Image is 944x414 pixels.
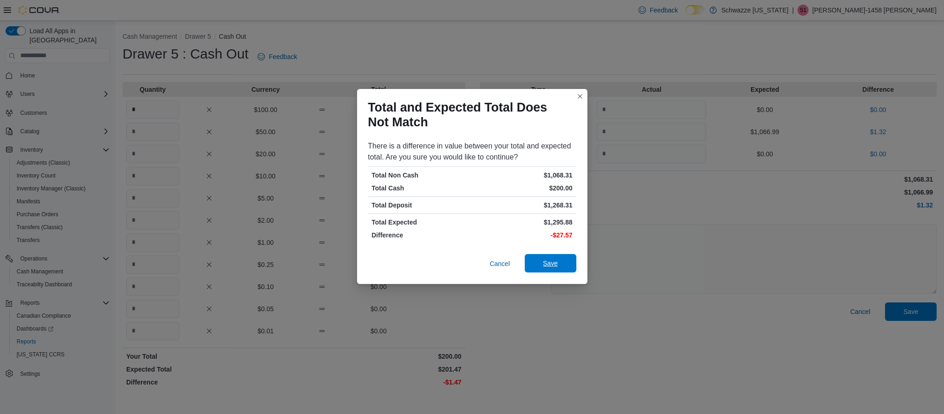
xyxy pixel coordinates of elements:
[372,218,470,227] p: Total Expected
[525,254,576,272] button: Save
[474,171,573,180] p: $1,068.31
[575,91,586,102] button: Closes this modal window
[372,183,470,193] p: Total Cash
[372,171,470,180] p: Total Non Cash
[368,141,576,163] div: There is a difference in value between your total and expected total. Are you sure you would like...
[474,183,573,193] p: $200.00
[543,259,558,268] span: Save
[372,231,470,240] p: Difference
[486,254,514,273] button: Cancel
[474,231,573,240] p: -$27.57
[474,201,573,210] p: $1,268.31
[474,218,573,227] p: $1,295.88
[372,201,470,210] p: Total Deposit
[490,259,510,268] span: Cancel
[368,100,569,130] h1: Total and Expected Total Does Not Match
